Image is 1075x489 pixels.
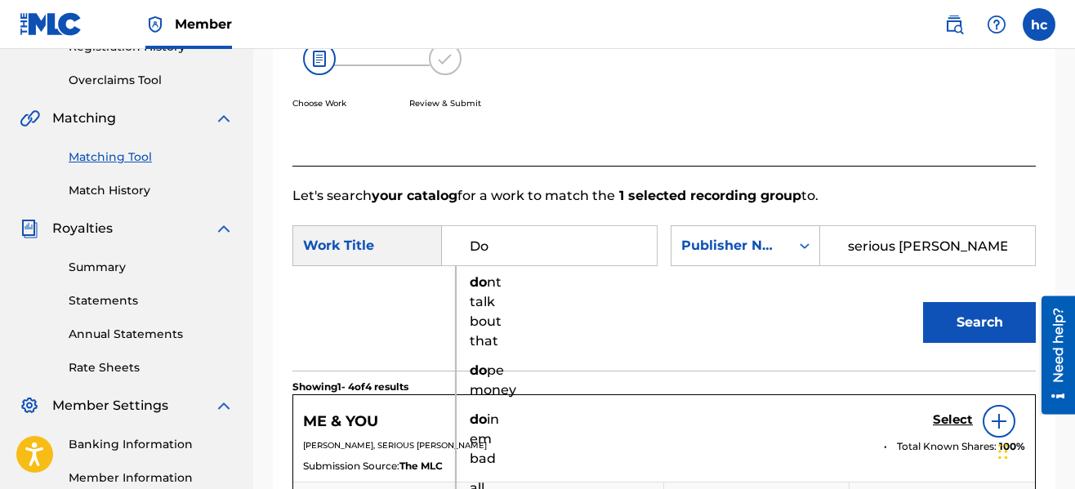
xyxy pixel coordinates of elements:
[69,149,234,166] a: Matching Tool
[69,292,234,309] a: Statements
[303,412,378,431] h5: ME & YOU
[399,459,443,473] span: The MLC
[52,109,116,128] span: Matching
[214,219,234,238] img: expand
[175,15,232,33] span: Member
[214,396,234,416] img: expand
[470,362,487,378] strong: do
[52,396,168,416] span: Member Settings
[292,206,1036,371] form: Search Form
[303,459,399,473] span: Submission Source:
[470,411,487,427] strong: do
[69,359,234,376] a: Rate Sheets
[470,362,516,398] span: pe money
[933,412,973,428] h5: Select
[470,411,499,466] span: in em bad
[409,97,481,109] p: Review & Submit
[998,427,1008,476] div: Drag
[69,436,234,453] a: Banking Information
[18,11,40,87] div: Need help?
[372,188,457,203] strong: your catalog
[69,72,234,89] a: Overclaims Tool
[303,440,487,451] span: [PERSON_NAME], SERIOUS [PERSON_NAME]
[292,380,408,394] p: Showing 1 - 4 of 4 results
[214,109,234,128] img: expand
[69,469,234,487] a: Member Information
[470,274,487,290] strong: do
[681,236,780,256] div: Publisher Name
[20,396,39,416] img: Member Settings
[989,411,1009,431] img: info
[1023,8,1055,41] div: User Menu
[145,15,165,34] img: Top Rightsholder
[923,302,1036,343] button: Search
[20,109,40,128] img: Matching
[69,182,234,199] a: Match History
[429,42,462,75] img: 173f8e8b57e69610e344.svg
[303,42,336,75] img: 26af456c4569493f7445.svg
[938,8,970,41] a: Public Search
[52,219,113,238] span: Royalties
[993,411,1075,489] iframe: Chat Widget
[69,259,234,276] a: Summary
[897,439,999,454] span: Total Known Shares:
[292,97,346,109] p: Choose Work
[615,188,801,203] strong: 1 selected recording group
[292,186,1036,206] p: Let's search for a work to match the to.
[20,12,83,36] img: MLC Logo
[987,15,1006,34] img: help
[1029,296,1075,415] iframe: Resource Center
[20,219,39,238] img: Royalties
[980,8,1013,41] div: Help
[69,326,234,343] a: Annual Statements
[944,15,964,34] img: search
